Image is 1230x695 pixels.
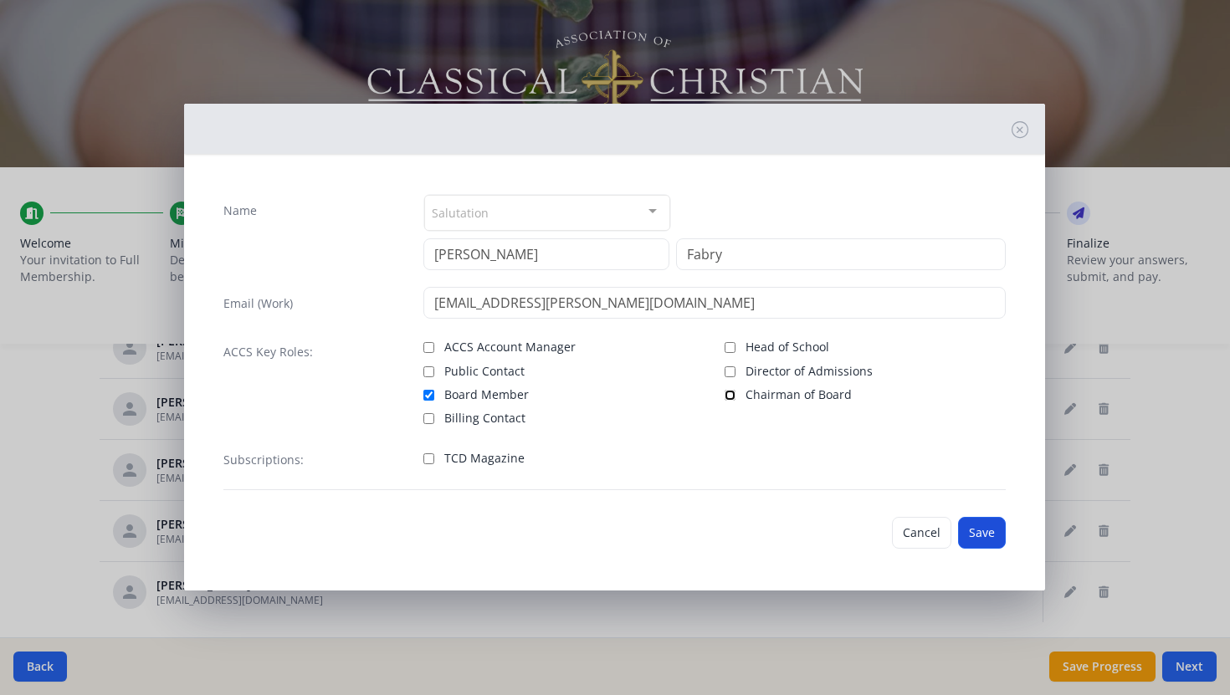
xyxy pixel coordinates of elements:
input: First Name [423,238,669,270]
button: Cancel [892,517,951,549]
input: Public Contact [423,366,434,377]
label: Email (Work) [223,295,293,312]
span: Board Member [444,386,529,403]
button: Save [958,517,1006,549]
label: ACCS Key Roles: [223,344,313,360]
span: Chairman of Board [746,386,852,403]
input: contact@site.com [423,287,1006,319]
span: Salutation [432,202,489,222]
input: Chairman of Board [725,390,735,401]
input: TCD Magazine [423,453,434,464]
label: Name [223,202,257,219]
input: Director of Admissions [725,366,735,377]
span: Public Contact [444,363,525,380]
span: Billing Contact [444,410,525,427]
span: Director of Admissions [746,363,873,380]
input: Billing Contact [423,413,434,424]
input: ACCS Account Manager [423,342,434,353]
input: Head of School [725,342,735,353]
label: Subscriptions: [223,452,304,468]
input: Board Member [423,390,434,401]
span: Head of School [746,339,829,355]
span: TCD Magazine [444,450,525,467]
span: ACCS Account Manager [444,339,576,355]
input: Last Name [676,238,1006,270]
